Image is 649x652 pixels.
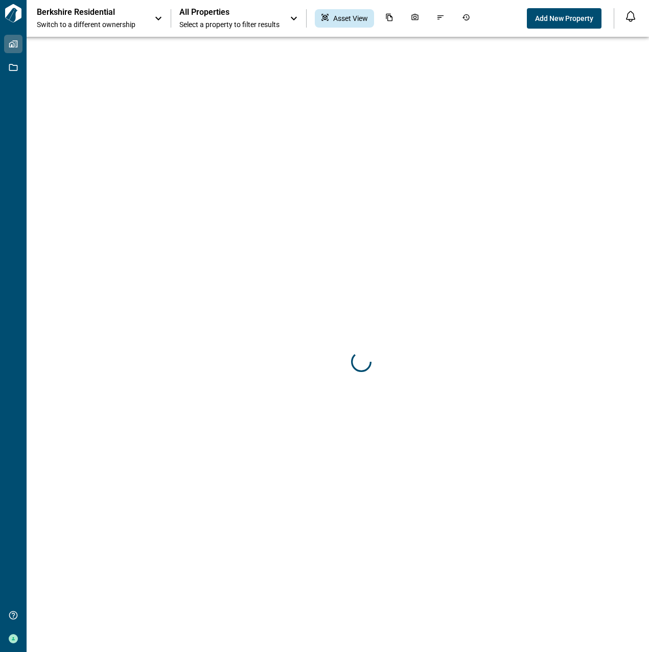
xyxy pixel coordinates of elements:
span: Asset View [333,13,368,24]
div: Asset View [315,9,374,28]
button: Open notification feed [622,8,639,25]
div: Job History [456,9,476,28]
span: Switch to a different ownership [37,19,144,30]
span: Add New Property [535,13,593,24]
div: Photos [405,9,425,28]
p: Berkshire Residential [37,7,129,17]
span: All Properties [179,7,280,17]
button: Add New Property [527,8,601,29]
div: Documents [379,9,400,28]
span: Select a property to filter results [179,19,280,30]
div: Issues & Info [430,9,451,28]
